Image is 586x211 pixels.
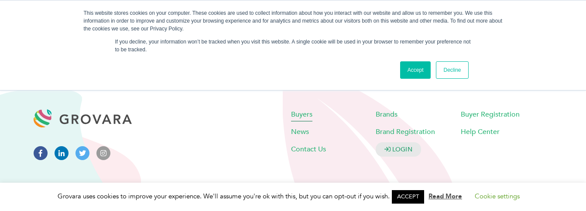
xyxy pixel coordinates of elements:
[461,110,520,119] a: Buyer Registration
[428,192,462,201] a: Read More
[376,127,435,137] a: Brand Registration
[436,61,468,79] a: Decline
[58,192,528,201] span: Grovara uses cookies to improve your experience. We'll assume you're ok with this, but you can op...
[376,110,398,119] a: Brands
[461,127,500,137] a: Help Center
[475,192,520,201] a: Cookie settings
[84,9,503,33] div: This website stores cookies on your computer. These cookies are used to collect information about...
[291,127,309,137] a: News
[291,110,312,119] a: Buyers
[115,38,471,54] p: If you decline, your information won’t be tracked when you visit this website. A single cookie wi...
[291,144,326,154] a: Contact Us
[376,142,421,157] a: LOGIN
[392,190,424,204] a: ACCEPT
[400,61,431,79] a: Accept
